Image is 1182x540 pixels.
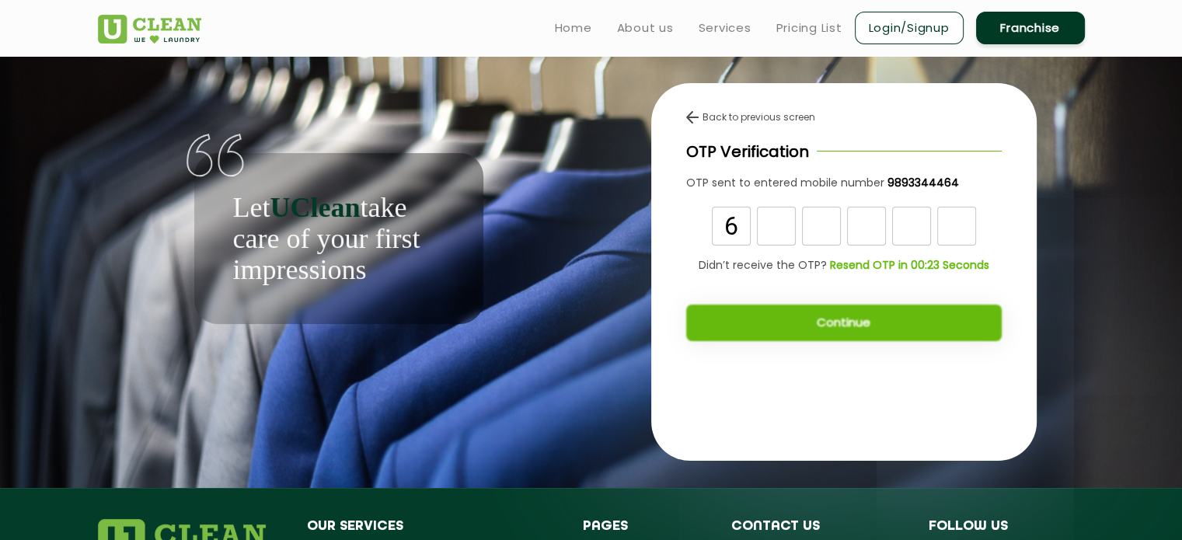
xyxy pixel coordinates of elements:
[270,192,360,223] b: UClean
[187,134,245,177] img: quote-img
[98,15,201,44] img: UClean Laundry and Dry Cleaning
[555,19,592,37] a: Home
[976,12,1085,44] a: Franchise
[699,19,751,37] a: Services
[776,19,842,37] a: Pricing List
[855,12,964,44] a: Login/Signup
[699,257,827,273] span: Didn’t receive the OTP?
[830,257,989,273] b: Resend OTP in 00:23 Seconds
[686,140,809,163] p: OTP Verification
[827,257,989,273] a: Resend OTP in 00:23 Seconds
[617,19,674,37] a: About us
[686,110,1002,124] div: Back to previous screen
[686,111,699,124] img: back-arrow.svg
[884,175,959,191] a: 9893344464
[233,192,445,285] p: Let take care of your first impressions
[686,175,884,190] span: OTP sent to entered mobile number
[887,175,959,190] b: 9893344464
